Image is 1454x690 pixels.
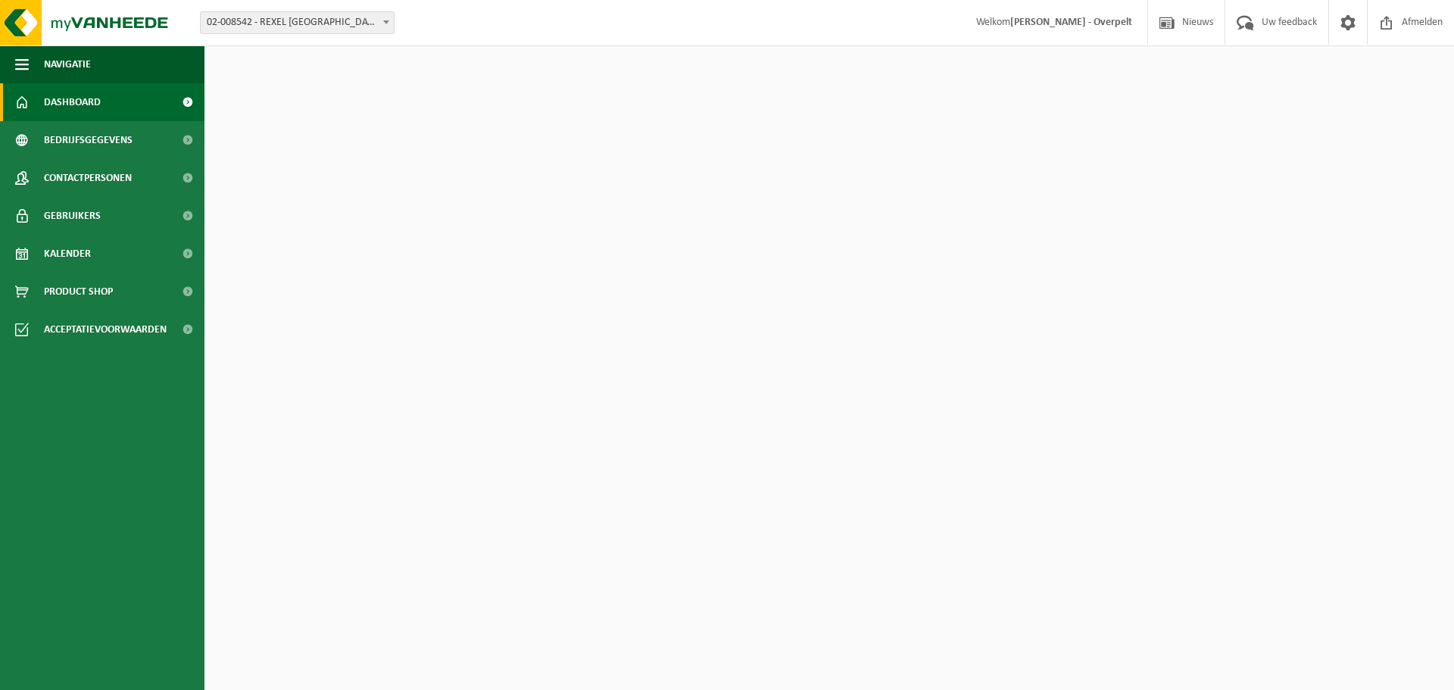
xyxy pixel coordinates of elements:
span: Contactpersonen [44,159,132,197]
span: Dashboard [44,83,101,121]
span: 02-008542 - REXEL BELGIUM NV - PELT [200,11,395,34]
span: Bedrijfsgegevens [44,121,133,159]
span: Navigatie [44,45,91,83]
span: Kalender [44,235,91,273]
span: Acceptatievoorwaarden [44,311,167,348]
span: Product Shop [44,273,113,311]
strong: [PERSON_NAME] - Overpelt [1010,17,1132,28]
span: 02-008542 - REXEL BELGIUM NV - PELT [201,12,394,33]
span: Gebruikers [44,197,101,235]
